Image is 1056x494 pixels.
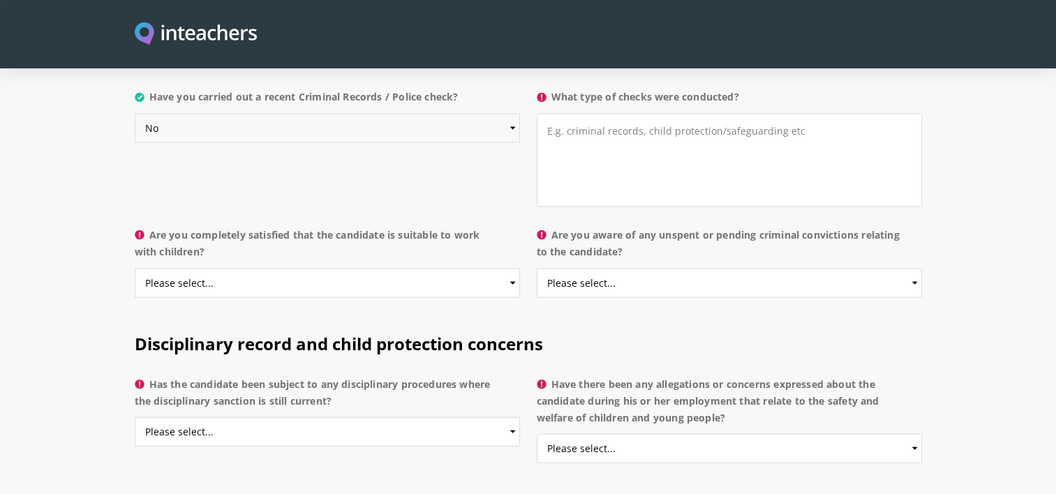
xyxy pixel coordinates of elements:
label: Are you completely satisfied that the candidate is suitable to work with children? [135,227,520,269]
span: Disciplinary record and child protection concerns [135,332,543,355]
label: Have you carried out a recent Criminal Records / Police check? [135,89,520,114]
label: Have there been any allegations or concerns expressed about the candidate during his or her emplo... [537,376,922,435]
img: Inteachers [135,22,258,47]
a: Visit this site's homepage [135,22,258,47]
label: What type of checks were conducted? [537,89,922,114]
label: Has the candidate been subject to any disciplinary procedures where the disciplinary sanction is ... [135,376,520,418]
label: Are you aware of any unspent or pending criminal convictions relating to the candidate? [537,227,922,269]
